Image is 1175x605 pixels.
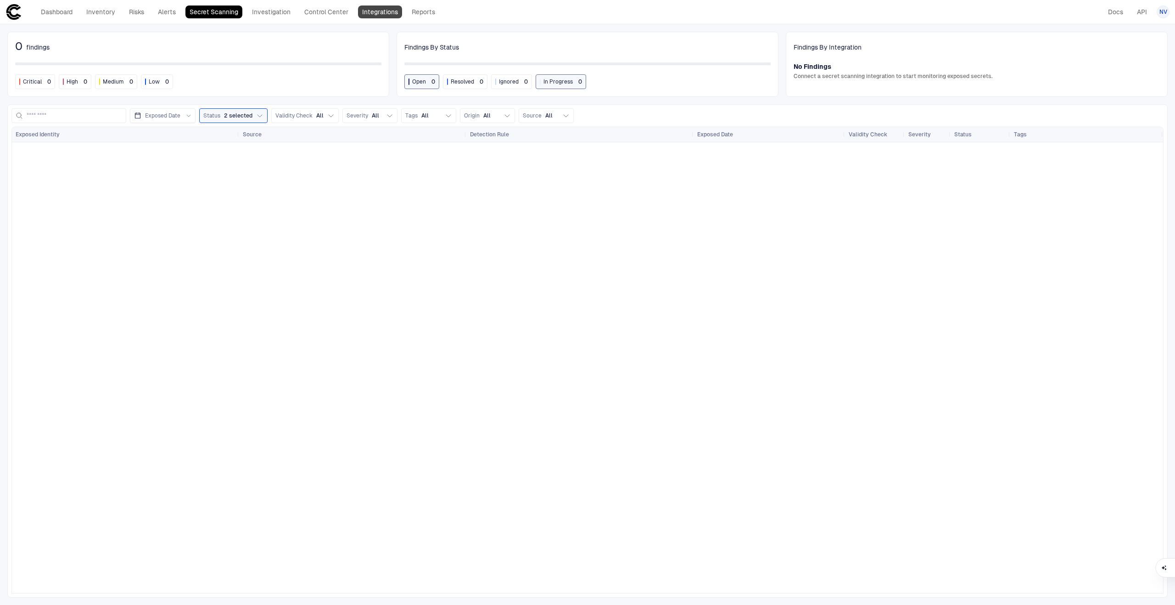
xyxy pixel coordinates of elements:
span: Ignored [499,78,519,85]
button: Validity CheckAll [271,108,339,123]
span: 0 [431,78,435,85]
span: Exposed Date [145,112,180,119]
span: Status [203,112,220,119]
span: Critical [23,78,42,85]
button: Low0 [141,74,173,89]
span: Exposed Date [697,131,733,138]
button: NV [1157,6,1169,18]
span: Resolved [451,78,474,85]
span: Medium [103,78,124,85]
span: NV [1159,8,1167,16]
a: Secret Scanning [185,6,242,18]
span: 0 [129,78,133,85]
span: Tags [1014,131,1027,138]
span: All [372,112,379,119]
span: Validity Check [849,131,887,138]
button: Medium0 [95,74,137,89]
button: High0 [59,74,91,89]
span: Source [243,131,262,138]
span: All [421,112,429,119]
a: Integrations [358,6,402,18]
a: API [1133,6,1151,18]
button: Status2 selected [199,108,268,123]
span: Findings By Integration [794,43,862,51]
span: Open [412,78,426,85]
button: SourceAll [519,108,574,123]
span: Exposed Identity [16,131,60,138]
span: 0 [84,78,87,85]
button: Open0 [404,74,439,89]
span: Connect a secret scanning integration to start monitoring exposed secrets. [794,73,993,80]
span: 0 [480,78,483,85]
span: Source [523,112,542,119]
span: Tags [405,112,418,119]
span: Status [954,131,972,138]
span: Findings By Status [404,43,459,51]
a: Control Center [300,6,352,18]
span: Detection Rule [470,131,509,138]
span: All [545,112,553,119]
button: SeverityAll [342,108,397,123]
span: 2 selected [224,112,252,119]
a: Investigation [248,6,295,18]
span: Validity Check [275,112,313,119]
span: Low [149,78,160,85]
a: Inventory [82,6,119,18]
span: 0 [165,78,169,85]
a: Alerts [154,6,180,18]
span: High [67,78,78,85]
a: Dashboard [37,6,77,18]
button: TagsAll [401,108,456,123]
span: 0 [15,39,22,53]
span: 0 [47,78,51,85]
span: 0 [578,78,582,85]
span: In Progress [543,78,573,85]
span: All [316,112,324,119]
span: findings [26,43,50,51]
span: No Findings [794,62,993,71]
a: Reports [408,6,439,18]
span: Severity [908,131,931,138]
a: Risks [125,6,148,18]
button: Ignored0 [491,74,532,89]
span: All [483,112,491,119]
span: 0 [524,78,528,85]
button: In Progress0 [536,74,586,89]
button: Resolved0 [443,74,487,89]
span: Origin [464,112,480,119]
button: OriginAll [460,108,515,123]
button: Critical0 [15,74,55,89]
a: Docs [1104,6,1127,18]
span: Severity [347,112,368,119]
